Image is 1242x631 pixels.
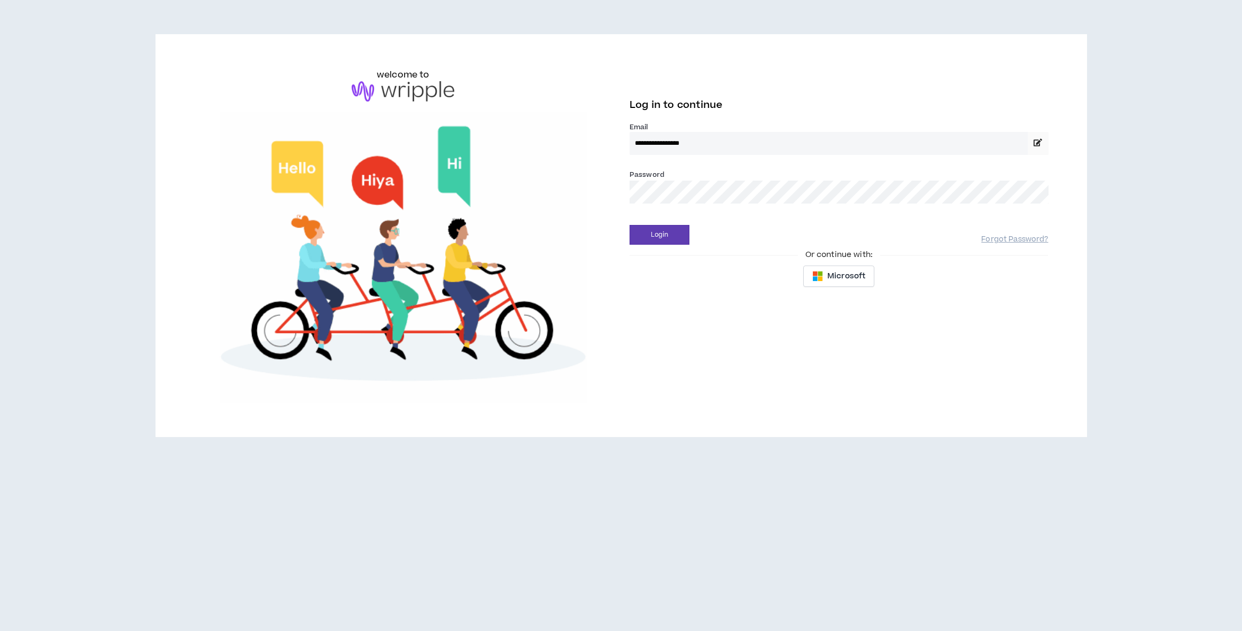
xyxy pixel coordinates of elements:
[352,81,454,102] img: logo-brand.png
[630,225,689,245] button: Login
[630,170,664,180] label: Password
[630,122,1049,132] label: Email
[827,270,865,282] span: Microsoft
[194,112,613,403] img: Welcome to Wripple
[377,68,430,81] h6: welcome to
[798,249,880,261] span: Or continue with:
[981,235,1048,245] a: Forgot Password?
[803,266,874,287] button: Microsoft
[630,98,723,112] span: Log in to continue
